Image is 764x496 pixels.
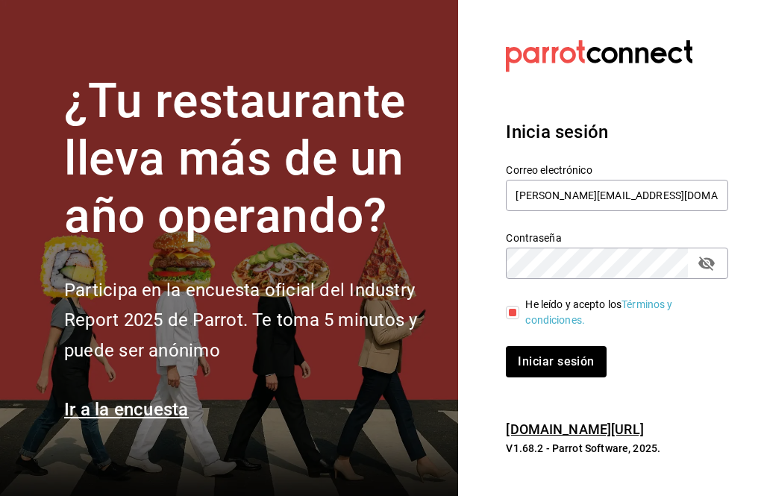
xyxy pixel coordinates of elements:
label: Contraseña [506,233,728,243]
p: V1.68.2 - Parrot Software, 2025. [506,441,728,456]
div: He leído y acepto los [525,297,716,328]
h1: ¿Tu restaurante lleva más de un año operando? [64,73,440,245]
button: Iniciar sesión [506,346,606,377]
input: Ingresa tu correo electrónico [506,180,728,211]
h3: Inicia sesión [506,119,728,145]
a: [DOMAIN_NAME][URL] [506,421,643,437]
label: Correo electrónico [506,165,728,175]
a: Ir a la encuesta [64,399,189,420]
h2: Participa en la encuesta oficial del Industry Report 2025 de Parrot. Te toma 5 minutos y puede se... [64,275,440,366]
button: passwordField [694,251,719,276]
